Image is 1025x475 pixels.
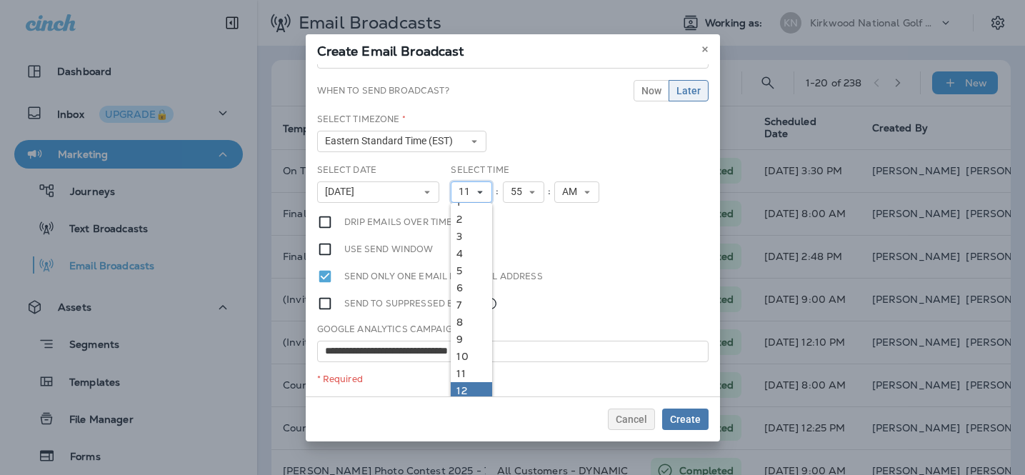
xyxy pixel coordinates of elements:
[317,324,485,335] label: Google Analytics Campaign Title
[451,348,492,365] a: 10
[641,86,661,96] span: Now
[492,181,502,203] div: :
[676,86,701,96] span: Later
[451,296,492,314] a: 7
[451,262,492,279] a: 5
[451,382,492,399] a: 12
[344,241,434,257] label: Use send window
[325,135,459,147] span: Eastern Standard Time (EST)
[451,164,509,176] label: Select Time
[554,181,599,203] button: AM
[544,181,554,203] div: :
[451,314,492,331] a: 8
[451,331,492,348] a: 9
[669,80,709,101] button: Later
[344,214,453,230] label: Drip emails over time
[317,85,449,96] label: When to send broadcast?
[451,228,492,245] a: 3
[344,269,543,284] label: Send only one email per email address
[325,186,360,198] span: [DATE]
[451,181,492,203] button: 11
[317,164,377,176] label: Select Date
[511,186,528,198] span: 55
[616,414,647,424] span: Cancel
[608,409,655,430] button: Cancel
[317,131,487,152] button: Eastern Standard Time (EST)
[317,181,440,203] button: [DATE]
[451,211,492,228] a: 2
[306,34,720,64] div: Create Email Broadcast
[451,365,492,382] a: 11
[317,114,406,125] label: Select Timezone
[317,374,709,385] div: * Required
[344,296,499,311] label: Send to suppressed emails.
[634,80,669,101] button: Now
[670,414,701,424] span: Create
[562,186,583,198] span: AM
[451,279,492,296] a: 6
[451,245,492,262] a: 4
[662,409,709,430] button: Create
[459,186,476,198] span: 11
[503,181,544,203] button: 55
